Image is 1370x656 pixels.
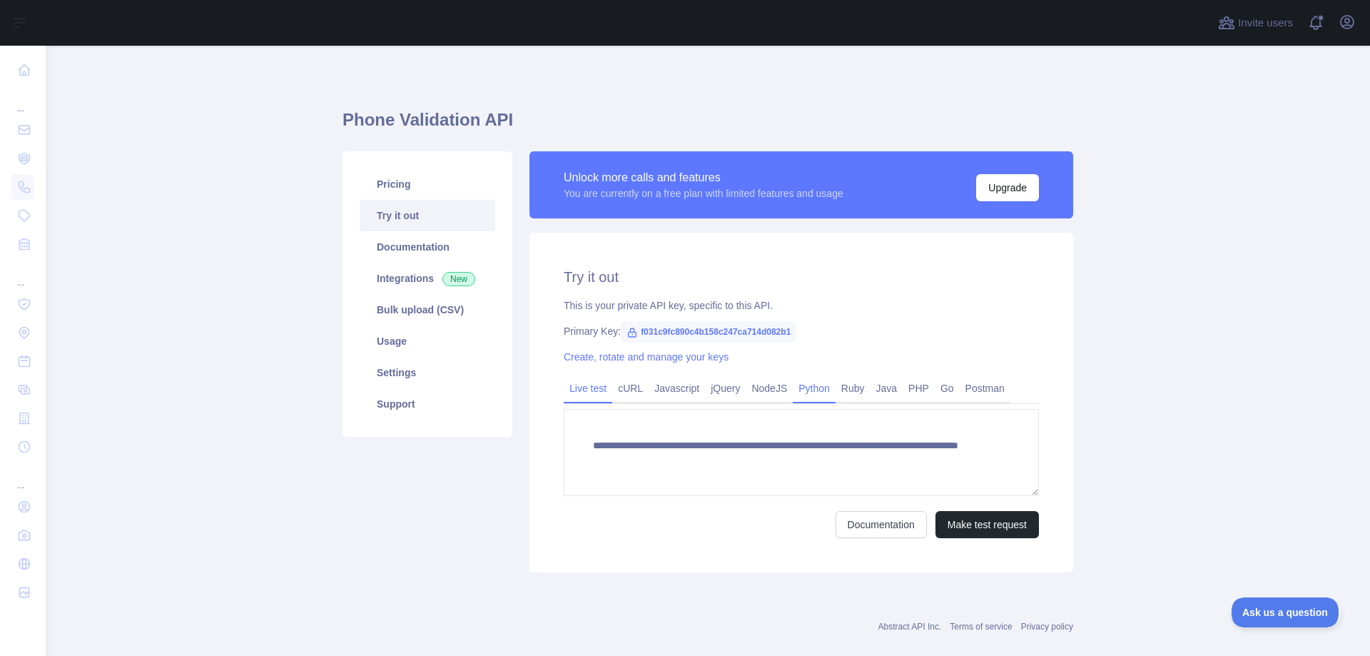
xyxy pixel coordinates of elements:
[564,324,1039,338] div: Primary Key:
[935,377,960,400] a: Go
[950,622,1012,632] a: Terms of service
[612,377,649,400] a: cURL
[793,377,836,400] a: Python
[360,168,495,200] a: Pricing
[360,326,495,357] a: Usage
[1238,15,1293,31] span: Invite users
[1215,11,1296,34] button: Invite users
[960,377,1010,400] a: Postman
[564,377,612,400] a: Live test
[836,377,871,400] a: Ruby
[360,294,495,326] a: Bulk upload (CSV)
[976,174,1039,201] button: Upgrade
[360,231,495,263] a: Documentation
[903,377,935,400] a: PHP
[935,511,1039,538] button: Make test request
[11,260,34,288] div: ...
[564,298,1039,313] div: This is your private API key, specific to this API.
[621,321,796,343] span: f031c9fc890c4b158c247ca714d082b1
[564,186,843,201] div: You are currently on a free plan with limited features and usage
[11,86,34,114] div: ...
[836,511,927,538] a: Documentation
[360,200,495,231] a: Try it out
[871,377,903,400] a: Java
[1232,597,1341,627] iframe: Toggle Customer Support
[746,377,793,400] a: NodeJS
[342,109,1073,143] h1: Phone Validation API
[360,388,495,420] a: Support
[705,377,746,400] a: jQuery
[442,272,475,286] span: New
[564,351,729,363] a: Create, rotate and manage your keys
[878,622,942,632] a: Abstract API Inc.
[1021,622,1073,632] a: Privacy policy
[360,263,495,294] a: Integrations New
[564,267,1039,287] h2: Try it out
[11,463,34,491] div: ...
[564,169,843,186] div: Unlock more calls and features
[649,377,705,400] a: Javascript
[360,357,495,388] a: Settings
